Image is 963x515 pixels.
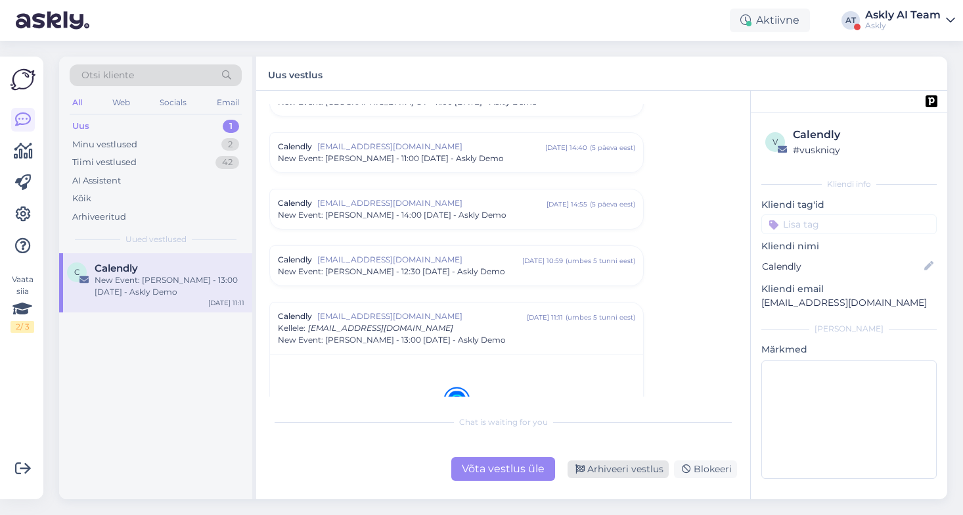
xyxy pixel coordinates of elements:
p: Märkmed [761,343,937,356]
div: ( 5 päeva eest ) [590,199,635,209]
div: [DATE] 14:55 [547,199,587,209]
div: ( umbes 5 tunni eest ) [566,312,635,322]
div: ( 5 päeva eest ) [590,143,635,153]
div: Kliendi info [761,178,937,190]
img: pd [926,95,937,107]
div: [DATE] 14:40 [545,143,587,153]
div: Tiimi vestlused [72,156,137,169]
input: Lisa tag [761,214,937,234]
span: New Event: [PERSON_NAME] - 11:00 [DATE] - Askly Demo [278,153,504,164]
a: Askly AI TeamAskly [865,10,955,31]
span: v [773,137,778,147]
span: Calendly [278,197,312,209]
div: Vaata siia [11,274,34,333]
div: # vuskniqy [793,143,933,157]
div: [PERSON_NAME] [761,323,937,335]
span: Kellele : [278,323,305,333]
div: [DATE] 10:59 [522,256,563,266]
span: C [74,267,80,277]
p: Kliendi tag'id [761,198,937,212]
p: Kliendi nimi [761,239,937,253]
div: [DATE] 11:11 [527,312,563,322]
span: Calendly [278,254,312,266]
div: 2 [221,138,239,151]
div: AT [841,11,860,30]
span: Uued vestlused [125,233,187,245]
p: [EMAIL_ADDRESS][DOMAIN_NAME] [761,296,937,310]
label: Uus vestlus [268,64,323,82]
span: New Event: [PERSON_NAME] - 14:00 [DATE] - Askly Demo [278,209,506,221]
input: Lisa nimi [762,259,922,274]
img: Askly Logo [11,67,35,92]
div: Web [110,94,133,111]
div: Email [214,94,242,111]
span: New Event: [PERSON_NAME] - 12:30 [DATE] - Askly Demo [278,266,505,278]
div: Minu vestlused [72,138,137,151]
span: Calendly [278,141,312,153]
div: Blokeeri [674,460,737,478]
div: [DATE] 11:11 [208,298,244,308]
div: 1 [223,120,239,133]
div: New Event: [PERSON_NAME] - 13:00 [DATE] - Askly Demo [95,274,244,298]
div: All [70,94,85,111]
div: Võta vestlus üle [451,457,555,481]
div: Arhiveeritud [72,210,126,224]
div: Socials [157,94,189,111]
div: ( umbes 5 tunni eest ) [566,256,635,266]
span: [EMAIL_ADDRESS][DOMAIN_NAME] [317,310,527,322]
div: Arhiveeri vestlus [568,460,669,478]
span: [EMAIL_ADDRESS][DOMAIN_NAME] [317,197,547,209]
div: Aktiivne [730,9,810,32]
img: Calendly [437,380,476,420]
p: Kliendi email [761,282,937,296]
span: Otsi kliente [81,68,134,82]
div: Kõik [72,192,91,205]
span: [EMAIL_ADDRESS][DOMAIN_NAME] [308,323,453,333]
span: [EMAIL_ADDRESS][DOMAIN_NAME] [317,141,545,153]
div: Askly AI Team [865,10,941,20]
div: Askly [865,20,941,31]
div: Calendly [793,127,933,143]
span: [EMAIL_ADDRESS][DOMAIN_NAME] [317,254,522,266]
div: AI Assistent [72,174,121,187]
span: Calendly [95,262,138,274]
div: Uus [72,120,89,133]
div: 42 [215,156,239,169]
div: 2 / 3 [11,321,34,333]
span: New Event: [PERSON_NAME] - 13:00 [DATE] - Askly Demo [278,334,506,346]
span: Calendly [278,310,312,322]
div: Chat is waiting for you [269,416,737,428]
